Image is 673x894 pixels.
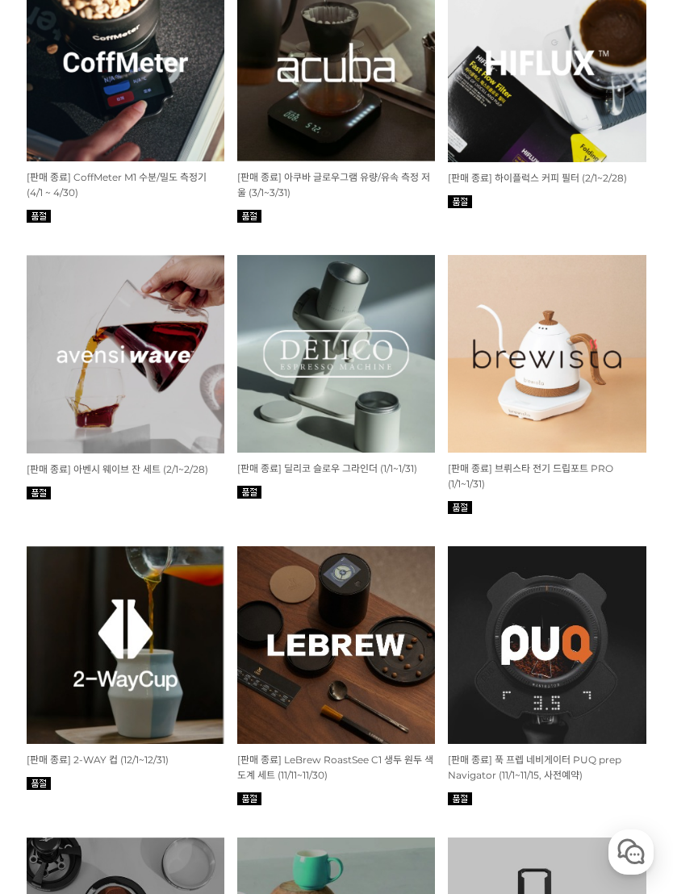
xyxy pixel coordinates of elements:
a: [판매 종료] 아벤시 웨이브 잔 세트 (2/1~2/28) [27,462,208,475]
span: 홈 [51,536,61,549]
img: 품절 [448,195,472,208]
a: [판매 종료] LeBrew RoastSee C1 생두 원두 색도계 세트 (11/11~11/30) [237,753,433,781]
span: 설정 [249,536,269,549]
span: [판매 종료] 2-WAY 컵 (12/1~12/31) [27,754,169,766]
span: [판매 종료] CoffMeter M1 수분/밀도 측정기 (4/1 ~ 4/30) [27,171,207,198]
img: 품절 [27,777,51,790]
a: [판매 종료] 푹 프렙 네비게이터 PUQ prep Navigator (11/1~11/15, 사전예약) [448,753,621,781]
img: 브뤼스타, brewista, 아티산, 전기 드립포트 [448,255,646,453]
span: [판매 종료] LeBrew RoastSee C1 생두 원두 색도계 세트 (11/11~11/30) [237,754,433,781]
img: 품절 [27,487,51,499]
img: 르브루 LeBrew [237,546,435,744]
a: [판매 종료] 하이플럭스 커피 필터 (2/1~2/28) [448,171,627,184]
a: 홈 [5,512,107,552]
img: 품절 [448,792,472,805]
span: [판매 종료] 아벤시 웨이브 잔 세트 (2/1~2/28) [27,463,208,475]
img: 품절 [237,792,261,805]
img: 품절 [237,210,261,223]
span: [판매 종료] 아쿠바 글로우그램 유량/유속 측정 저울 (3/1~3/31) [237,171,430,198]
span: [판매 종료] 하이플럭스 커피 필터 (2/1~2/28) [448,172,627,184]
span: [판매 종료] 푹 프렙 네비게이터 PUQ prep Navigator (11/1~11/15, 사전예약) [448,754,621,781]
a: [판매 종료] CoffMeter M1 수분/밀도 측정기 (4/1 ~ 4/30) [27,170,207,198]
img: 아벤시 웨이브 [27,255,224,453]
img: 딜리코, 슬로우 그라인더, delico, 전동 그라인더 [237,255,435,453]
img: 푹 프레스 PUQ PRESS [448,546,646,744]
a: [판매 종료] 2-WAY 컵 (12/1~12/31) [27,753,169,766]
img: 2-WAY 컵 [27,546,224,744]
a: [판매 종료] 아쿠바 글로우그램 유량/유속 측정 저울 (3/1~3/31) [237,170,430,198]
img: 품절 [27,210,51,223]
img: 품절 [448,501,472,514]
a: 설정 [208,512,310,552]
span: 대화 [148,537,167,549]
img: 품절 [237,486,261,499]
a: [판매 종료] 브뤼스타 전기 드립포트 PRO (1/1~1/31) [448,462,613,490]
a: [판매 종료] 딜리코 슬로우 그라인더 (1/1~1/31) [237,462,417,474]
a: 대화 [107,512,208,552]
